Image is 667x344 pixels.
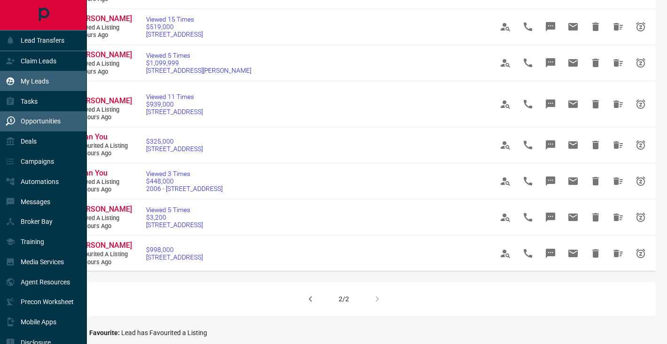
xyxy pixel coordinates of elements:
span: 14 hours ago [75,186,132,194]
span: Hide [584,15,607,38]
span: [STREET_ADDRESS] [146,31,203,38]
a: Viewed 11 Times$939,000[STREET_ADDRESS] [146,93,203,115]
span: Call [517,170,539,192]
span: Call [517,206,539,229]
span: Viewed a Listing [75,178,132,186]
span: Message [539,242,562,265]
span: [STREET_ADDRESS] [146,253,203,261]
span: Viewed 5 Times [146,52,251,59]
a: Po [PERSON_NAME] [75,86,132,106]
span: $3,200 [146,214,203,221]
span: Message [539,15,562,38]
span: View Profile [494,170,517,192]
span: Hide [584,134,607,156]
span: View Profile [494,52,517,74]
span: $1,099,999 [146,59,251,67]
span: Email [562,242,584,265]
a: Viewed 15 Times$519,000[STREET_ADDRESS] [146,15,203,38]
span: Call [517,15,539,38]
span: Message [539,52,562,74]
span: Viewed a Listing [75,106,132,114]
span: Yifan You [75,168,108,177]
span: Snooze [629,134,652,156]
a: Viewed 3 Times$448,0002006 - [STREET_ADDRESS] [146,170,223,192]
span: [STREET_ADDRESS] [146,108,203,115]
span: Hide [584,93,607,115]
span: View Profile [494,206,517,229]
span: Snooze [629,170,652,192]
span: $519,000 [146,23,203,31]
span: Email [562,52,584,74]
a: $998,000[STREET_ADDRESS] [146,246,203,261]
span: Viewed 5 Times [146,206,203,214]
span: Email [562,93,584,115]
span: Message [539,134,562,156]
span: $939,000 [146,100,203,108]
span: Call [517,242,539,265]
span: [PERSON_NAME] [75,50,132,59]
span: 2006 - [STREET_ADDRESS] [146,185,223,192]
span: Viewed 15 Times [146,15,203,23]
span: Yifan You [75,132,108,141]
span: Hide All from Yifan You [607,134,629,156]
span: Snooze [629,52,652,74]
a: $325,000[STREET_ADDRESS] [146,138,203,153]
span: Hide [584,170,607,192]
span: $998,000 [146,246,203,253]
span: [PERSON_NAME] [75,14,132,23]
span: Message [539,93,562,115]
div: 2/2 [339,295,349,303]
a: Viewed 5 Times$1,099,999[STREET_ADDRESS][PERSON_NAME] [146,52,251,74]
span: Email [562,134,584,156]
span: Viewed 3 Times [146,170,223,177]
span: [STREET_ADDRESS] [146,221,203,229]
span: [PERSON_NAME] [75,205,132,214]
span: Hide [584,52,607,74]
span: Hide [584,242,607,265]
span: Hide [584,206,607,229]
span: View Profile [494,93,517,115]
span: [PERSON_NAME] [75,241,132,250]
span: View Profile [494,15,517,38]
span: Snooze [629,206,652,229]
span: Message [539,170,562,192]
span: Viewed a Listing [75,214,132,222]
span: Email [562,15,584,38]
span: Viewed 11 Times [146,93,203,100]
span: Lead has Favourited a Listing [121,329,207,336]
span: Call [517,52,539,74]
a: Yifan You [75,132,132,142]
span: [STREET_ADDRESS] [146,145,203,153]
span: Hide All from Yifan You [607,170,629,192]
span: View Profile [494,134,517,156]
span: Call [517,93,539,115]
a: [PERSON_NAME] [75,241,132,251]
span: Viewed a Listing [75,24,132,32]
span: Snooze [629,15,652,38]
span: Hide All from Amara Ohiri [607,52,629,74]
span: Snooze [629,93,652,115]
span: Favourited a Listing [75,142,132,150]
a: [PERSON_NAME] [75,14,132,24]
span: 15 hours ago [75,222,132,230]
span: Call [517,134,539,156]
span: Email [562,206,584,229]
span: Viewed a Listing [75,60,132,68]
span: Snooze [629,242,652,265]
span: [STREET_ADDRESS][PERSON_NAME] [146,67,251,74]
span: 14 hours ago [75,150,132,158]
span: 11 hours ago [75,114,132,122]
span: $448,000 [146,177,223,185]
a: [PERSON_NAME] [75,50,132,60]
span: 16 hours ago [75,259,132,267]
span: $325,000 [146,138,203,145]
span: Hide All from Laurence Gendron [607,206,629,229]
span: Favourite [89,329,121,336]
span: Hide All from Po Lam Wong [607,93,629,115]
span: View Profile [494,242,517,265]
a: Yifan You [75,168,132,178]
span: Email [562,170,584,192]
span: Favourited a Listing [75,251,132,259]
span: Hide All from Catherine Demers [607,242,629,265]
a: Viewed 5 Times$3,200[STREET_ADDRESS] [146,206,203,229]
